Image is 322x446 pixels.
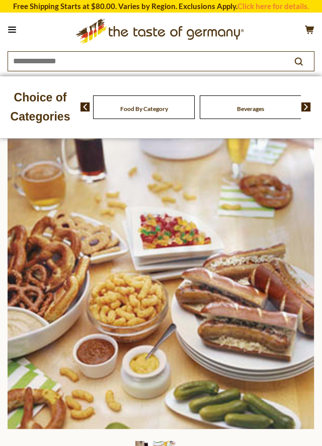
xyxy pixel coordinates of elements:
img: previous arrow [80,102,90,111]
img: The Taste of Germany BBQ Meal Kit for 8 people [8,123,314,429]
img: next arrow [301,102,311,111]
a: Beverages [237,105,264,113]
a: Food By Category [120,105,168,113]
a: Click here for details. [237,2,309,11]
